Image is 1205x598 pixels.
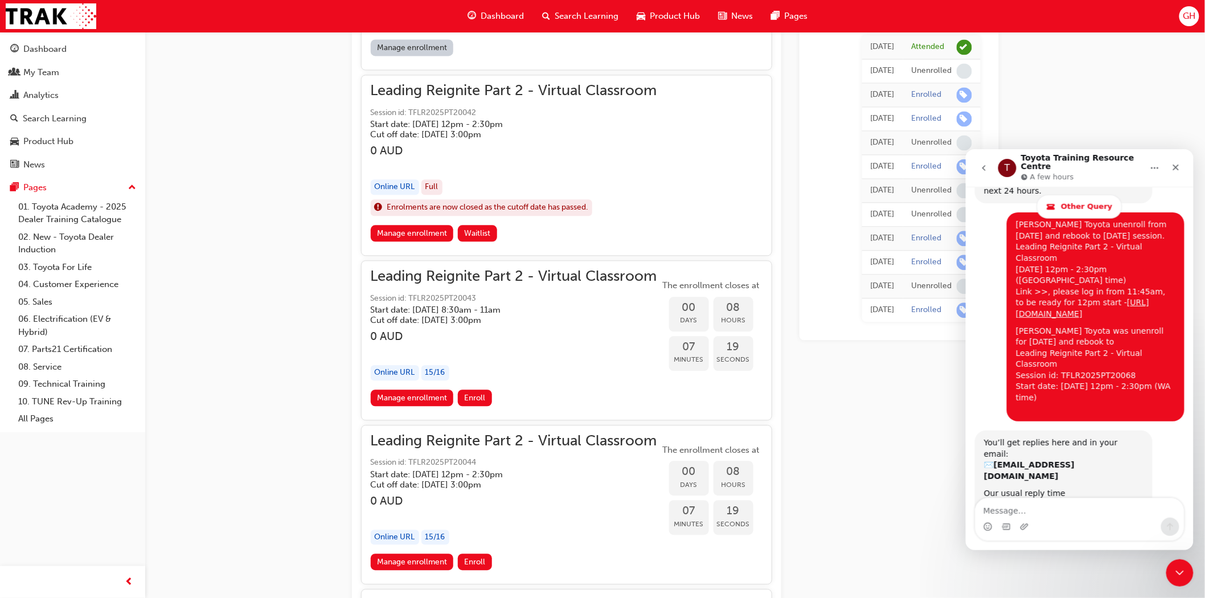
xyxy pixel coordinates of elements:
span: Seconds [714,518,753,531]
span: Minutes [669,353,709,366]
div: Unenrolled [912,209,952,220]
div: Fri May 23 2025 15:08:29 GMT+0800 (Australian Western Standard Time) [871,256,895,269]
span: The enrollment closes at [660,444,763,457]
div: Online URL [371,530,419,545]
a: 08. Service [14,358,141,376]
a: Dashboard [5,39,141,60]
div: Mon Jul 14 2025 09:55:45 GMT+0800 (Australian Western Standard Time) [871,112,895,125]
h3: 0 AUD [371,330,657,343]
div: Enrolled [912,161,942,172]
h5: Cut off date: [DATE] 3:00pm [371,480,639,490]
span: 19 [714,341,753,354]
span: Product Hub [650,10,700,23]
span: News [732,10,753,23]
span: Days [669,478,709,491]
div: Online URL [371,365,419,380]
div: Mon Jul 14 2025 09:54:31 GMT+0800 (Australian Western Standard Time) [871,184,895,197]
span: Waitlist [464,228,490,238]
a: 04. Customer Experience [14,276,141,293]
a: 07. Parts21 Certification [14,341,141,358]
span: learningRecordVerb_ENROLL-icon [957,111,972,126]
button: Enroll [458,554,492,570]
span: Days [669,314,709,327]
span: Hours [714,314,753,327]
span: learningRecordVerb_NONE-icon [957,278,972,294]
div: Analytics [23,89,59,102]
div: Enrolled [912,305,942,316]
a: 03. Toyota For Life [14,259,141,276]
a: Product Hub [5,131,141,152]
div: Tue Mar 11 2025 13:20:04 GMT+0800 (Australian Western Standard Time) [871,304,895,317]
span: 00 [669,301,709,314]
a: Manage enrollment [371,39,454,56]
div: Enrolled [912,89,942,100]
span: 19 [714,505,753,518]
span: car-icon [637,9,646,23]
button: Enroll [458,390,492,406]
div: Dashboard [23,43,67,56]
span: Leading Reignite Part 2 - Virtual Classroom [371,435,657,448]
a: news-iconNews [710,5,763,28]
h5: Start date: [DATE] 8:30am - 11am [371,305,639,315]
div: Mon Jul 14 2025 09:55:02 GMT+0800 (Australian Western Standard Time) [871,160,895,173]
span: learningRecordVerb_NONE-icon [957,207,972,222]
span: car-icon [10,137,19,147]
a: Manage enrollment [371,225,454,241]
a: 09. Technical Training [14,375,141,393]
span: Minutes [669,518,709,531]
span: Enrolments are now closed as the cutoff date has passed. [387,201,588,214]
span: exclaim-icon [375,200,383,215]
div: Attended [912,42,945,52]
a: search-iconSearch Learning [534,5,628,28]
span: Session id: TFLR2025PT20044 [371,456,657,469]
button: GH [1179,6,1199,26]
span: prev-icon [125,575,134,589]
a: Manage enrollment [371,390,454,406]
h5: Start date: [DATE] 12pm - 2:30pm [371,119,639,129]
span: Session id: TFLR2025PT20043 [371,292,657,305]
span: learningRecordVerb_ENROLL-icon [957,255,972,270]
a: 01. Toyota Academy - 2025 Dealer Training Catalogue [14,198,141,228]
span: Enroll [464,557,485,567]
h5: Cut off date: [DATE] 3:00pm [371,129,639,140]
span: Leading Reignite Part 2 - Virtual Classroom [371,270,657,283]
span: news-icon [719,9,727,23]
a: Search Learning [5,108,141,129]
div: Enrolled [912,233,942,244]
span: news-icon [10,160,19,170]
div: Online URL [371,179,419,195]
span: guage-icon [10,44,19,55]
div: 15 / 16 [421,365,449,380]
span: learningRecordVerb_ENROLL-icon [957,87,972,103]
a: 02. New - Toyota Dealer Induction [14,228,141,259]
a: pages-iconPages [763,5,817,28]
span: Pages [785,10,808,23]
div: News [23,158,45,171]
span: learningRecordVerb_ENROLL-icon [957,159,972,174]
span: Dashboard [481,10,524,23]
button: Pages [5,177,141,198]
span: pages-icon [772,9,780,23]
div: Mon Jul 14 2025 09:55:12 GMT+0800 (Australian Western Standard Time) [871,136,895,149]
h3: 0 AUD [371,494,657,507]
span: guage-icon [468,9,477,23]
span: Seconds [714,353,753,366]
div: Mon Jul 14 2025 09:50:33 GMT+0800 (Australian Western Standard Time) [871,208,895,221]
span: chart-icon [10,91,19,101]
div: 15 / 16 [421,530,449,545]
